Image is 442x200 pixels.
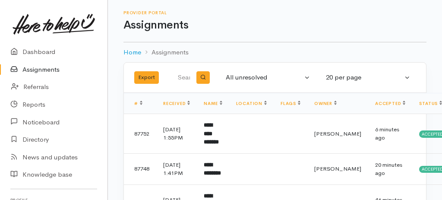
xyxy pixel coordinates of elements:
[314,130,361,137] span: [PERSON_NAME]
[314,165,361,172] span: [PERSON_NAME]
[124,114,156,154] td: 87752
[236,101,267,106] a: Location
[134,101,142,106] a: #
[123,42,426,63] nav: breadcrumb
[314,101,337,106] a: Owner
[123,10,426,15] h6: Provider Portal
[123,19,426,32] h1: Assignments
[163,101,190,106] a: Received
[375,161,402,177] time: 20 minutes ago
[156,153,197,184] td: [DATE] 1:41PM
[375,101,405,106] a: Accepted
[124,153,156,184] td: 87748
[281,101,300,106] a: Flags
[221,69,316,86] button: All unresolved
[326,73,403,83] div: 20 per page
[156,114,197,154] td: [DATE] 1:55PM
[375,126,399,142] time: 6 minutes ago
[419,101,442,106] a: Status
[177,67,192,88] input: Search
[226,73,303,83] div: All unresolved
[141,48,189,57] li: Assignments
[204,101,222,106] a: Name
[321,69,416,86] button: 20 per page
[134,71,159,84] button: Export
[123,48,141,57] a: Home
